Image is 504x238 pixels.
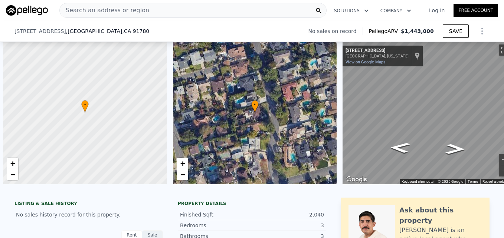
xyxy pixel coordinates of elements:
[66,27,149,35] span: , [GEOGRAPHIC_DATA]
[6,5,48,16] img: Pellego
[180,211,252,218] div: Finished Sqft
[402,179,433,184] button: Keyboard shortcuts
[346,48,409,54] div: [STREET_ADDRESS]
[180,222,252,229] div: Bedrooms
[10,170,15,179] span: −
[438,179,463,184] span: © 2025 Google
[399,205,482,226] div: Ask about this property
[344,175,369,184] a: Open this area in Google Maps (opens a new window)
[180,159,185,168] span: +
[10,159,15,168] span: +
[251,101,259,108] span: •
[369,27,401,35] span: Pellego ARV
[437,142,474,157] path: Go North, Livia Ave
[60,6,149,15] span: Search an address or region
[7,158,18,169] a: Zoom in
[475,24,490,39] button: Show Options
[381,140,418,155] path: Go South, Livia Ave
[252,222,324,229] div: 3
[420,7,454,14] a: Log In
[177,169,188,180] a: Zoom out
[177,158,188,169] a: Zoom in
[454,4,498,17] a: Free Account
[81,101,89,108] span: •
[7,169,18,180] a: Zoom out
[468,179,478,184] a: Terms (opens in new tab)
[252,211,324,218] div: 2,040
[415,52,420,60] a: Show location on map
[251,100,259,113] div: •
[344,175,369,184] img: Google
[14,27,66,35] span: [STREET_ADDRESS]
[328,4,374,17] button: Solutions
[81,100,89,113] div: •
[346,54,409,59] div: [GEOGRAPHIC_DATA], [US_STATE]
[346,60,386,65] a: View on Google Maps
[178,201,326,206] div: Property details
[308,27,362,35] div: No sales on record
[122,28,149,34] span: , CA 91780
[443,24,469,38] button: SAVE
[14,208,163,221] div: No sales history record for this property.
[180,170,185,179] span: −
[401,28,434,34] span: $1,443,000
[374,4,417,17] button: Company
[14,201,163,208] div: LISTING & SALE HISTORY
